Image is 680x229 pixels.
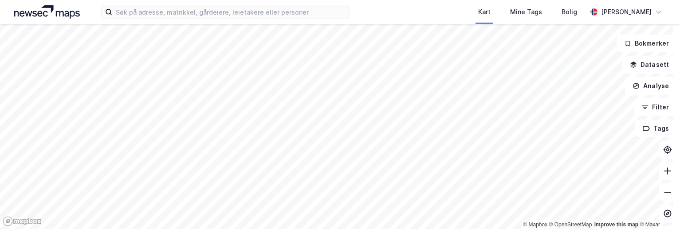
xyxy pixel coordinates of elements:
[562,7,577,17] div: Bolig
[510,7,542,17] div: Mine Tags
[112,5,349,19] input: Søk på adresse, matrikkel, gårdeiere, leietakere eller personer
[601,7,652,17] div: [PERSON_NAME]
[478,7,491,17] div: Kart
[14,5,80,19] img: logo.a4113a55bc3d86da70a041830d287a7e.svg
